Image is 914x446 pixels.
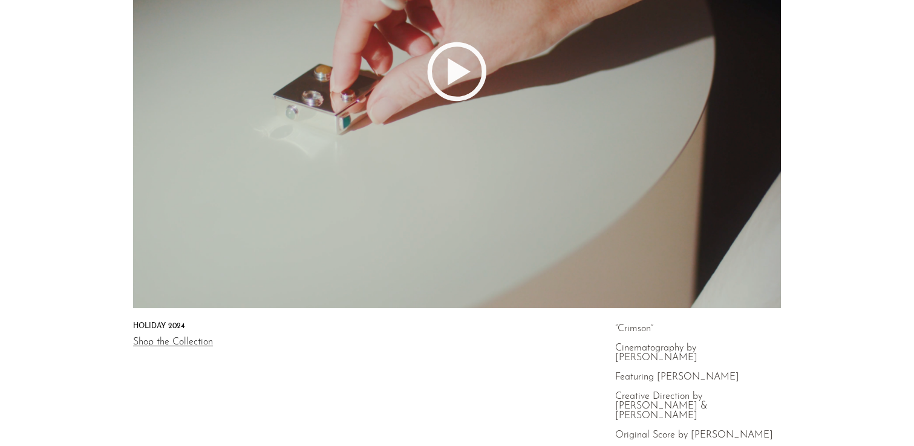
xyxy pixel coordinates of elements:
p: Original Score by [PERSON_NAME] [615,430,781,440]
a: Shop the Collection [133,337,213,347]
h3: Holiday 2024 [133,321,184,332]
p: “Crimson” [615,324,781,334]
p: Cinematography by [PERSON_NAME] Featuring [PERSON_NAME] [615,343,781,382]
p: Creative Direction by [PERSON_NAME] & [PERSON_NAME] [615,392,781,421]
